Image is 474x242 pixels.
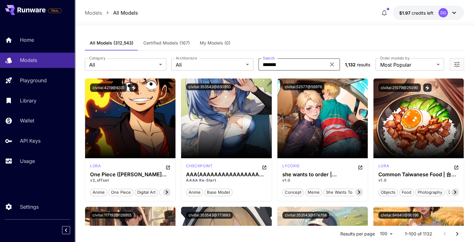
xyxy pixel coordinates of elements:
[20,77,47,84] p: Playground
[186,212,233,219] button: civitai:353543@773683
[378,83,421,92] button: civitai:21079@25090
[67,225,75,236] div: Collapse sidebar
[412,10,433,16] span: credits left
[186,178,266,183] p: AAAA Re-Start
[399,10,433,16] div: $1.9746
[20,36,34,44] p: Home
[405,231,432,237] p: 1–100 of 1132
[90,178,170,183] p: v2_offset
[90,163,101,169] p: lora
[378,163,389,169] p: lora
[135,188,158,196] button: digital art
[345,62,356,67] span: 1,132
[393,6,464,20] button: $1.9746DG
[204,188,232,196] button: base model
[282,163,300,171] div: SD 1.5
[159,188,177,196] button: manga
[379,189,398,196] span: objects
[165,163,170,171] button: Open in CivitAI
[90,212,134,219] button: civitai:117192@126955
[143,40,190,46] span: Certified Models (167)
[282,178,363,183] p: v1.0
[282,172,363,178] h3: she wants to order | Concept/meme
[89,55,106,61] label: Category
[48,8,61,13] span: TRIAL
[48,7,62,14] span: Add your payment card to enable full platform functionality.
[186,83,233,90] button: civitai:353543@630950
[378,212,421,219] button: civitai:84840@90196
[380,55,409,61] label: Order models by
[399,10,412,16] span: $1.97
[262,163,267,171] button: Open in CivitAI
[62,226,70,234] button: Collapse sidebar
[400,189,414,196] span: food
[186,163,213,169] p: checkpoint
[438,8,448,17] div: DG
[89,61,156,69] span: All
[423,83,432,92] button: View trigger words
[377,229,395,238] div: 100
[90,172,170,178] div: One Piece (Wano Saga) Style LoRA
[135,189,158,196] span: digital art
[282,163,300,169] p: lycoris
[90,83,127,92] button: civitai:4219@6331
[85,9,102,17] a: Models
[20,203,39,211] p: Settings
[205,189,232,196] span: base model
[20,56,37,64] p: Models
[90,189,107,196] span: anime
[129,83,138,92] button: View trigger words
[378,172,459,178] h3: Common Taiwanese Food | 台灣常見美食
[340,231,375,237] p: Results per page
[357,62,370,67] span: results
[113,9,138,17] a: All Models
[324,189,367,196] span: she wants to order
[378,188,398,196] button: objects
[282,188,304,196] button: concept
[380,61,434,69] span: Most Popular
[282,212,329,219] button: civitai:353543@574758
[305,188,322,196] button: meme
[453,61,461,69] button: Open more filters
[283,189,304,196] span: concept
[186,188,203,196] button: anime
[186,172,266,178] h3: AAA(AAAAAAAAAAAAAAAAAAAA) | Finetune mix on whatever model i want at that point which is Illustri...
[399,188,414,196] button: food
[90,40,133,46] span: All Models (312,543)
[186,163,213,171] div: Pony
[415,188,445,196] button: photography
[263,55,275,61] label: Search
[20,137,41,145] p: API Keys
[160,189,177,196] span: manga
[415,189,444,196] span: photography
[90,172,170,178] h3: One Piece ([PERSON_NAME] Saga) Style [PERSON_NAME]
[378,178,459,183] p: v1.0
[176,61,243,69] span: All
[85,9,138,17] nav: breadcrumb
[454,163,459,171] button: Open in CivitAI
[282,83,324,90] button: civitai:52577@56976
[358,163,363,171] button: Open in CivitAI
[305,189,322,196] span: meme
[200,40,230,46] span: My Models (0)
[90,163,101,171] div: SD 1.5
[20,157,35,165] p: Usage
[451,228,463,240] button: Go to next page
[20,117,34,124] p: Wallet
[323,188,367,196] button: she wants to order
[378,163,389,171] div: SD 1.5
[108,188,133,196] button: one piece
[186,189,203,196] span: anime
[20,97,36,104] p: Library
[109,189,133,196] span: one piece
[90,188,107,196] button: anime
[176,55,197,61] label: Architecture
